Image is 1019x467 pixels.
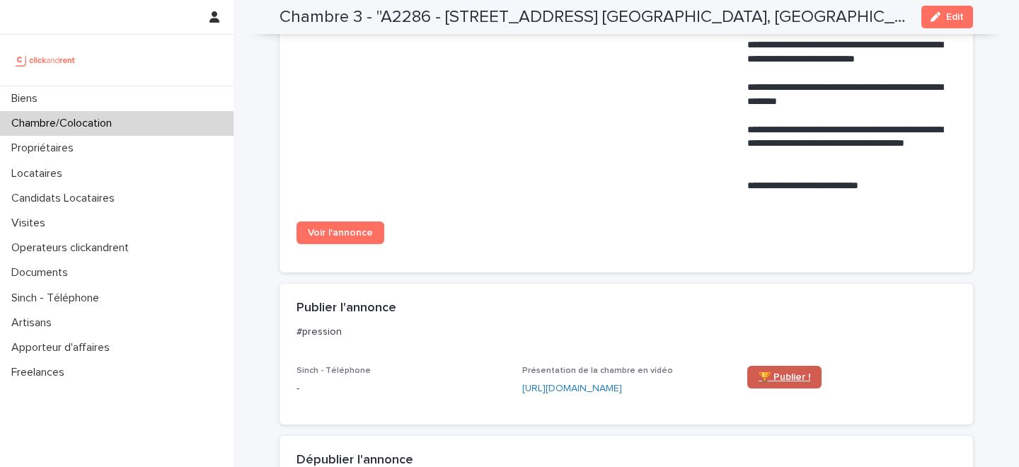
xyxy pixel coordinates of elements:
[6,92,49,105] p: Biens
[6,241,140,255] p: Operateurs clickandrent
[297,381,505,396] p: -
[522,367,673,375] span: Présentation de la chambre en vidéo
[6,217,57,230] p: Visites
[6,167,74,180] p: Locataires
[747,366,822,388] a: 🏆 Publier !
[297,301,396,316] h2: Publier l'annonce
[280,7,910,28] h2: Chambre 3 - "A2286 - [STREET_ADDRESS] [GEOGRAPHIC_DATA], [GEOGRAPHIC_DATA] 93600"
[6,117,123,130] p: Chambre/Colocation
[946,12,964,22] span: Edit
[6,366,76,379] p: Freelances
[297,221,384,244] a: Voir l'annonce
[759,372,810,382] span: 🏆 Publier !
[6,142,85,155] p: Propriétaires
[522,384,622,393] a: [URL][DOMAIN_NAME]
[297,367,371,375] span: Sinch - Téléphone
[11,46,80,74] img: UCB0brd3T0yccxBKYDjQ
[6,316,63,330] p: Artisans
[6,341,121,354] p: Apporteur d'affaires
[6,292,110,305] p: Sinch - Téléphone
[921,6,973,28] button: Edit
[297,325,950,338] p: #pression
[6,192,126,205] p: Candidats Locataires
[6,266,79,279] p: Documents
[308,228,373,238] span: Voir l'annonce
